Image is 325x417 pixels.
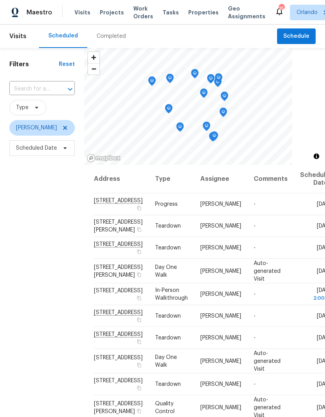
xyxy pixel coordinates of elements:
canvas: Map [84,48,292,165]
span: [STREET_ADDRESS] [94,355,143,360]
button: Copy Address [136,248,143,255]
span: [PERSON_NAME] [200,405,241,410]
span: [PERSON_NAME] [16,124,57,132]
span: Scheduled Date [16,144,57,152]
span: Teardown [155,223,181,229]
span: [STREET_ADDRESS][PERSON_NAME] [94,264,143,277]
th: Type [149,165,194,193]
span: Tasks [162,10,179,15]
button: Schedule [277,28,316,44]
button: Copy Address [136,338,143,345]
span: - [254,382,256,387]
div: Scheduled [48,32,78,40]
span: [PERSON_NAME] [200,358,241,364]
button: Copy Address [136,205,143,212]
span: Maestro [26,9,52,16]
span: Teardown [155,335,181,341]
span: - [254,292,256,297]
span: [STREET_ADDRESS] [94,288,143,293]
span: [PERSON_NAME] [200,382,241,387]
span: Teardown [155,245,181,251]
button: Zoom out [88,63,99,74]
span: Quality Control [155,401,175,414]
span: [STREET_ADDRESS][PERSON_NAME] [94,401,143,414]
span: [PERSON_NAME] [200,268,241,274]
div: Map marker [165,104,173,116]
div: Map marker [166,74,174,86]
div: Map marker [214,78,222,90]
th: Address [94,165,149,193]
span: Geo Assignments [228,5,265,20]
span: [PERSON_NAME] [200,201,241,207]
div: Map marker [207,74,215,86]
div: 35 [279,5,284,12]
input: Search for an address... [9,83,53,95]
span: Day One Walk [155,354,177,368]
div: Map marker [148,76,156,88]
div: Map marker [219,108,227,120]
th: Comments [247,165,294,193]
span: In-Person Walkthrough [155,288,188,301]
span: [STREET_ADDRESS] [94,378,143,383]
a: Mapbox homepage [87,154,121,163]
span: Teardown [155,382,181,387]
span: Auto-generated Visit [254,260,281,281]
div: Map marker [215,73,223,85]
button: Zoom in [88,52,99,63]
span: [PERSON_NAME] [200,313,241,319]
span: - [254,245,256,251]
span: Visits [74,9,90,16]
span: [PERSON_NAME] [200,245,241,251]
span: [STREET_ADDRESS][PERSON_NAME] [94,219,143,233]
span: Teardown [155,313,181,319]
span: - [254,335,256,341]
span: Toggle attribution [314,152,319,161]
div: Map marker [176,122,184,134]
button: Copy Address [136,361,143,368]
button: Toggle attribution [312,152,321,161]
div: Map marker [210,131,218,143]
div: Map marker [209,132,217,144]
span: [PERSON_NAME] [200,292,241,297]
div: Map marker [203,122,210,134]
span: Auto-generated Visit [254,350,281,371]
button: Open [65,84,76,95]
span: Type [16,104,28,111]
h1: Filters [9,60,59,68]
button: Copy Address [136,407,143,414]
div: Completed [97,32,126,40]
span: - [254,223,256,229]
div: Map marker [200,88,208,101]
span: Visits [9,28,26,45]
span: [PERSON_NAME] [200,335,241,341]
span: Progress [155,201,178,207]
button: Copy Address [136,271,143,278]
span: [PERSON_NAME] [200,223,241,229]
div: Reset [59,60,75,68]
span: Orlando [297,9,318,16]
span: Work Orders [133,5,153,20]
span: Properties [188,9,219,16]
span: - [254,313,256,319]
button: Copy Address [136,295,143,302]
button: Copy Address [136,226,143,233]
span: Projects [100,9,124,16]
span: Schedule [283,32,309,41]
button: Copy Address [136,385,143,392]
th: Assignee [194,165,247,193]
button: Copy Address [136,316,143,323]
span: Day One Walk [155,264,177,277]
span: - [254,201,256,207]
div: Map marker [221,92,228,104]
div: Map marker [191,69,199,81]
